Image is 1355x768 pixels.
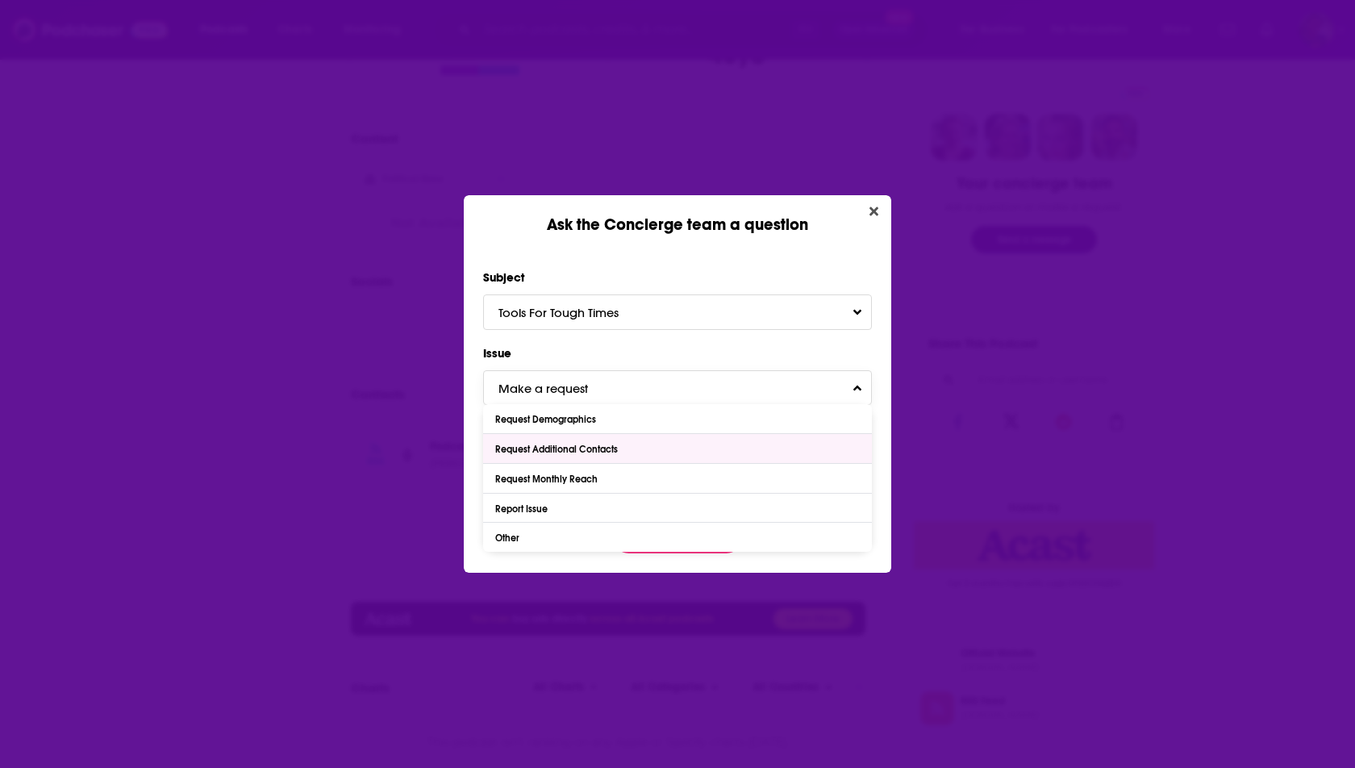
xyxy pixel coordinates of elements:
label: Subject [483,267,872,288]
div: Other [495,532,523,544]
button: Close [863,202,885,222]
span: Make a request [498,381,620,396]
button: Tools For Tough TimesToggle Pronoun Dropdown [483,294,872,329]
div: Request Additional Contacts [495,444,622,455]
div: Request Demographics [495,414,600,425]
button: Make a requestToggle Pronoun Dropdown [483,370,872,405]
div: Report Issue [495,503,552,515]
div: Ask the Concierge team a question [464,195,891,235]
span: Tools For Tough Times [498,305,651,320]
div: Request Monthly Reach [495,474,602,485]
label: Issue [483,343,872,364]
